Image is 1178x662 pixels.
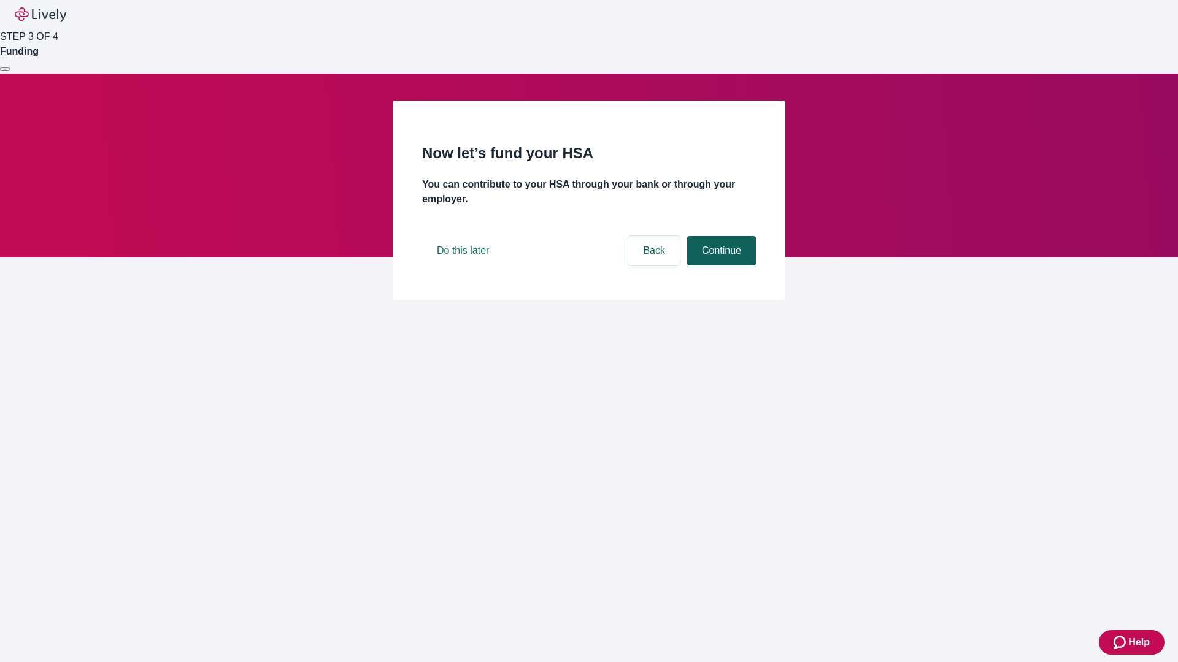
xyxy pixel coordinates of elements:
button: Continue [687,236,756,265]
button: Back [628,236,680,265]
img: Lively [15,7,66,22]
span: Help [1128,635,1150,650]
svg: Zendesk support icon [1114,635,1128,650]
h4: You can contribute to your HSA through your bank or through your employer. [422,177,756,207]
h2: Now let’s fund your HSA [422,142,756,164]
button: Zendesk support iconHelp [1099,630,1165,655]
button: Do this later [422,236,504,265]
